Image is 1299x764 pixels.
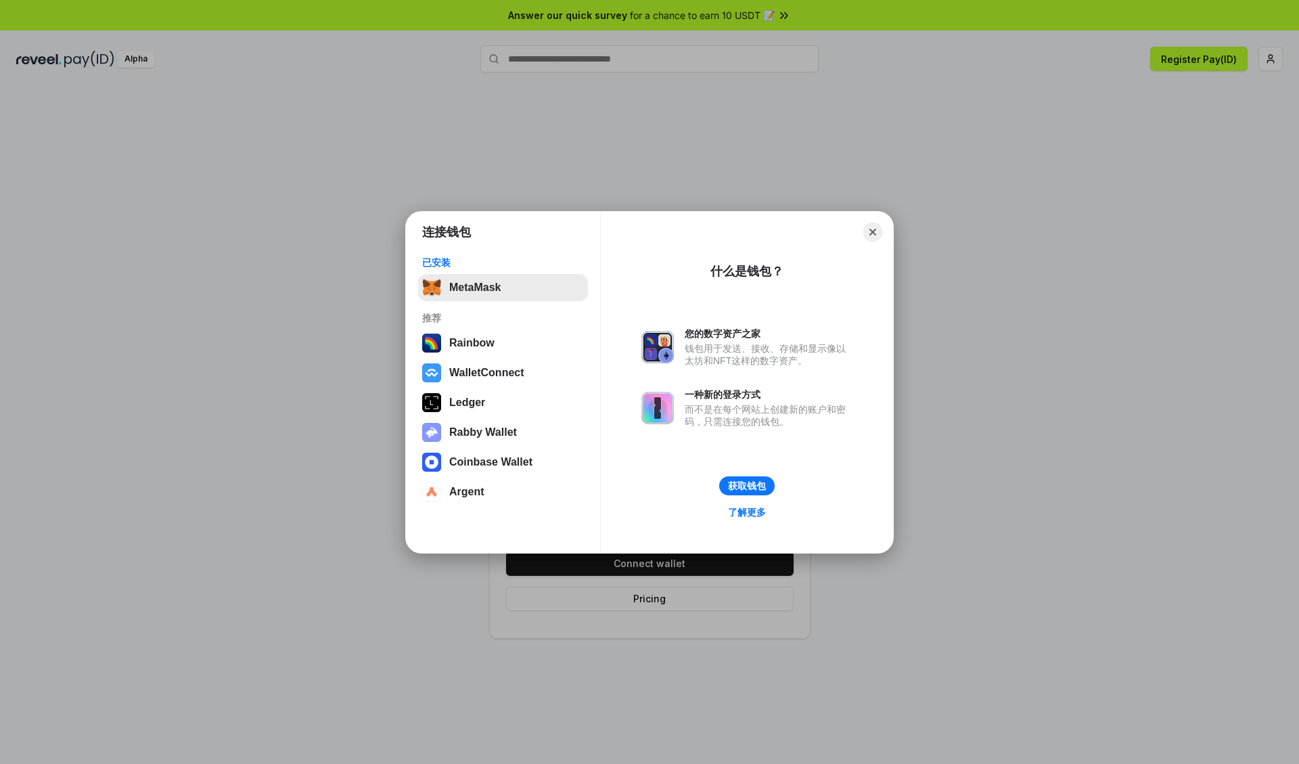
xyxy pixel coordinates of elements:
[641,392,674,424] img: svg+xml,%3Csvg%20xmlns%3D%22http%3A%2F%2Fwww.w3.org%2F2000%2Fsvg%22%20fill%3D%22none%22%20viewBox...
[720,503,774,521] a: 了解更多
[418,449,588,476] button: Coinbase Wallet
[418,359,588,386] button: WalletConnect
[685,388,852,401] div: 一种新的登录方式
[449,456,532,468] div: Coinbase Wallet
[685,403,852,428] div: 而不是在每个网站上创建新的账户和密码，只需连接您的钱包。
[422,393,441,412] img: svg+xml,%3Csvg%20xmlns%3D%22http%3A%2F%2Fwww.w3.org%2F2000%2Fsvg%22%20width%3D%2228%22%20height%3...
[422,312,584,324] div: 推荐
[449,367,524,379] div: WalletConnect
[418,330,588,357] button: Rainbow
[422,278,441,297] img: svg+xml,%3Csvg%20fill%3D%22none%22%20height%3D%2233%22%20viewBox%3D%220%200%2035%2033%22%20width%...
[641,331,674,363] img: svg+xml,%3Csvg%20xmlns%3D%22http%3A%2F%2Fwww.w3.org%2F2000%2Fsvg%22%20fill%3D%22none%22%20viewBox...
[728,506,766,518] div: 了解更多
[719,476,775,495] button: 获取钱包
[449,397,485,409] div: Ledger
[863,223,882,242] button: Close
[418,478,588,505] button: Argent
[418,389,588,416] button: Ledger
[422,453,441,472] img: svg+xml,%3Csvg%20width%3D%2228%22%20height%3D%2228%22%20viewBox%3D%220%200%2028%2028%22%20fill%3D...
[422,224,471,240] h1: 连接钱包
[449,337,495,349] div: Rainbow
[418,419,588,446] button: Rabby Wallet
[422,256,584,269] div: 已安装
[449,282,501,294] div: MetaMask
[710,263,783,279] div: 什么是钱包？
[422,334,441,353] img: svg+xml,%3Csvg%20width%3D%22120%22%20height%3D%22120%22%20viewBox%3D%220%200%20120%20120%22%20fil...
[418,274,588,301] button: MetaMask
[422,363,441,382] img: svg+xml,%3Csvg%20width%3D%2228%22%20height%3D%2228%22%20viewBox%3D%220%200%2028%2028%22%20fill%3D...
[422,423,441,442] img: svg+xml,%3Csvg%20xmlns%3D%22http%3A%2F%2Fwww.w3.org%2F2000%2Fsvg%22%20fill%3D%22none%22%20viewBox...
[685,342,852,367] div: 钱包用于发送、接收、存储和显示像以太坊和NFT这样的数字资产。
[728,480,766,492] div: 获取钱包
[422,482,441,501] img: svg+xml,%3Csvg%20width%3D%2228%22%20height%3D%2228%22%20viewBox%3D%220%200%2028%2028%22%20fill%3D...
[685,328,852,340] div: 您的数字资产之家
[449,486,484,498] div: Argent
[449,426,517,439] div: Rabby Wallet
